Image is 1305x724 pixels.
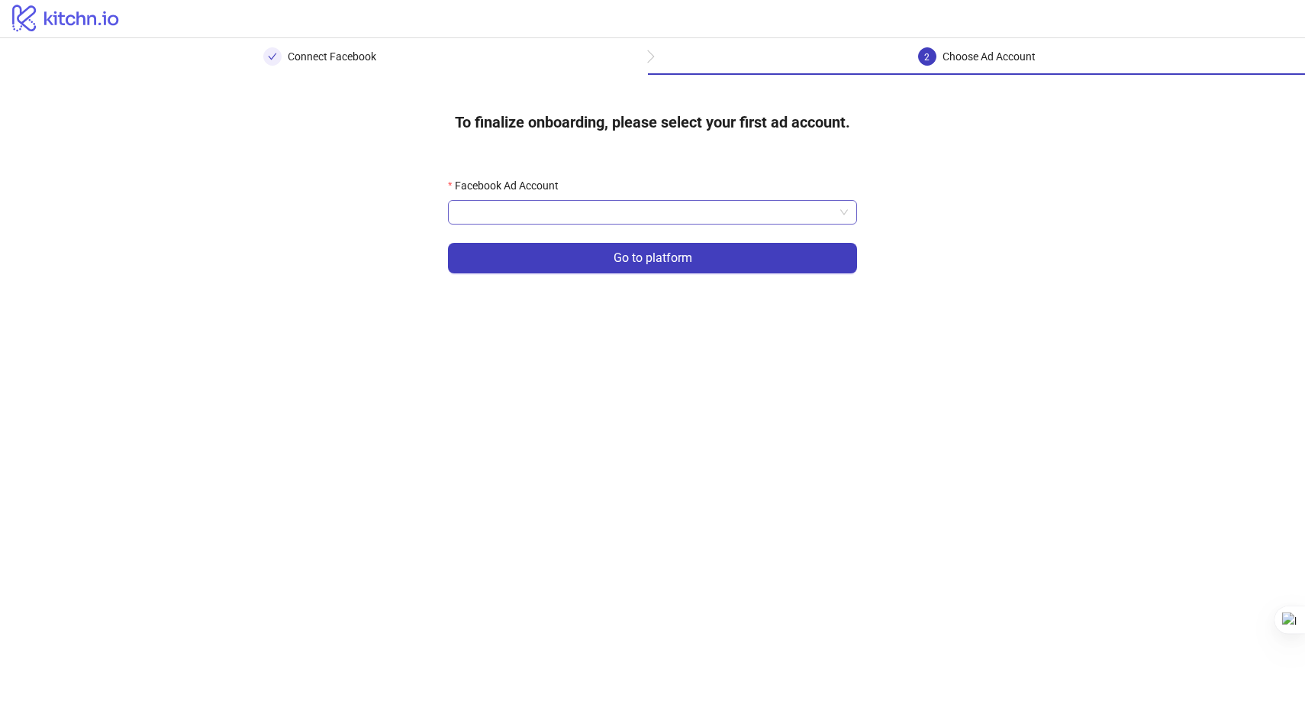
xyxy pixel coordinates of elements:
span: 2 [924,52,930,63]
button: Go to platform [448,243,857,273]
label: Facebook Ad Account [448,177,569,194]
span: Go to platform [614,251,692,265]
div: Connect Facebook [288,47,376,66]
div: Choose Ad Account [942,47,1036,66]
h4: To finalize onboarding, please select your first ad account. [430,99,875,145]
input: Facebook Ad Account [457,201,834,224]
span: check [268,52,277,61]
